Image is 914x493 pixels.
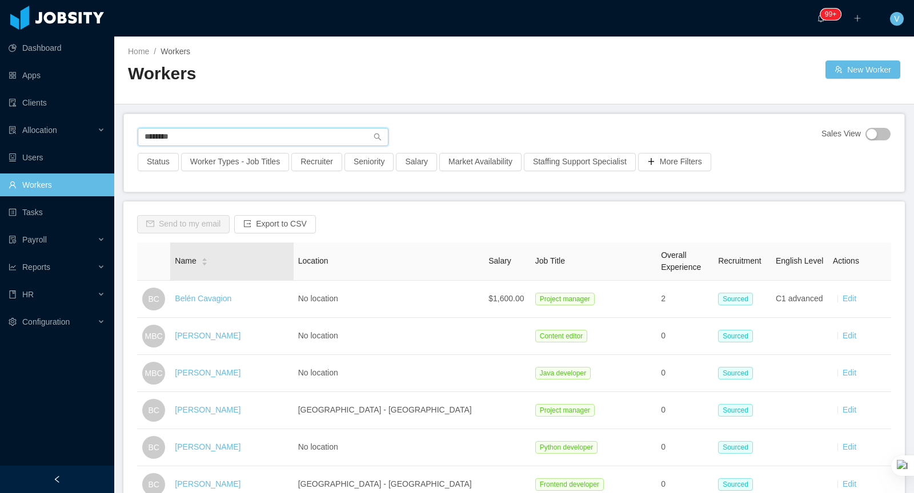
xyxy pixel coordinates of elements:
i: icon: line-chart [9,263,17,271]
a: Sourced [718,368,757,377]
button: Seniority [344,153,394,171]
button: Recruiter [291,153,342,171]
a: Edit [843,442,856,451]
span: Name [175,255,196,267]
td: No location [294,429,484,466]
span: BC [148,288,159,310]
a: [PERSON_NAME] [175,442,240,451]
span: Location [298,256,328,265]
td: [GEOGRAPHIC_DATA] - [GEOGRAPHIC_DATA] [294,392,484,429]
a: Sourced [718,405,757,414]
sup: 907 [820,9,841,20]
span: Java developer [535,367,591,379]
a: Edit [843,479,856,488]
button: Worker Types - Job Titles [181,153,289,171]
div: Sort [201,256,208,264]
span: English Level [776,256,823,265]
a: icon: appstoreApps [9,64,105,87]
a: Sourced [718,294,757,303]
span: Sourced [718,478,753,491]
button: Market Availability [439,153,522,171]
a: Belén Cavagion [175,294,231,303]
span: Sourced [718,441,753,454]
a: [PERSON_NAME] [175,405,240,414]
i: icon: bell [817,14,825,22]
i: icon: solution [9,126,17,134]
span: HR [22,290,34,299]
span: Project manager [535,293,595,305]
td: 0 [656,355,713,392]
a: [PERSON_NAME] [175,331,240,340]
span: Sourced [718,293,753,305]
span: Configuration [22,317,70,326]
a: Edit [843,368,856,377]
i: icon: caret-down [201,261,207,264]
span: $1,600.00 [488,294,524,303]
button: icon: usergroup-addNew Worker [825,60,900,79]
a: Edit [843,294,856,303]
span: Python developer [535,441,598,454]
span: Project manager [535,404,595,417]
button: icon: plusMore Filters [638,153,711,171]
button: icon: exportExport to CSV [234,215,316,233]
td: No location [294,281,484,318]
i: icon: book [9,290,17,298]
button: Staffing Support Specialist [524,153,636,171]
span: MBC [145,325,163,347]
h2: Workers [128,62,514,86]
a: icon: userWorkers [9,173,105,196]
td: 2 [656,281,713,318]
span: Workers [161,47,190,56]
td: 0 [656,392,713,429]
span: / [154,47,156,56]
a: [PERSON_NAME] [175,479,240,488]
td: No location [294,355,484,392]
span: Job Title [535,256,565,265]
span: Salary [488,256,511,265]
span: BC [148,399,159,422]
a: Sourced [718,442,757,451]
td: 0 [656,429,713,466]
span: Sourced [718,404,753,417]
a: Sourced [718,479,757,488]
span: Content editor [535,330,587,342]
i: icon: search [374,133,382,141]
a: icon: profileTasks [9,201,105,224]
i: icon: file-protect [9,236,17,244]
span: Allocation [22,126,57,135]
button: Status [138,153,179,171]
a: icon: auditClients [9,91,105,114]
span: Recruitment [718,256,761,265]
span: Sourced [718,367,753,379]
a: Sourced [718,331,757,340]
span: BC [148,436,159,459]
td: C1 advanced [771,281,828,318]
span: Sourced [718,330,753,342]
a: icon: pie-chartDashboard [9,37,105,59]
span: Reports [22,262,50,272]
a: Edit [843,331,856,340]
span: V [894,12,899,26]
td: 0 [656,318,713,355]
a: icon: robotUsers [9,146,105,169]
i: icon: setting [9,318,17,326]
button: Salary [396,153,437,171]
a: Home [128,47,149,56]
a: [PERSON_NAME] [175,368,240,377]
td: No location [294,318,484,355]
i: icon: plus [853,14,861,22]
span: Actions [833,256,859,265]
span: Frontend developer [535,478,604,491]
i: icon: caret-up [201,257,207,260]
span: MBC [145,362,163,385]
a: Edit [843,405,856,414]
span: Overall Experience [661,250,701,272]
span: Sales View [821,128,861,140]
span: Payroll [22,235,47,244]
